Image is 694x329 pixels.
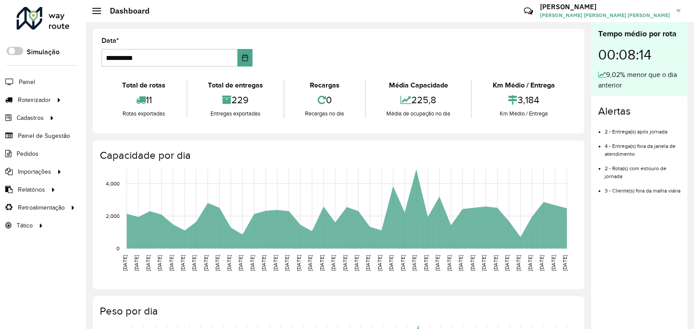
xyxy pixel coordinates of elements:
[122,255,128,271] text: [DATE]
[540,3,670,11] h3: [PERSON_NAME]
[400,255,406,271] text: [DATE]
[18,95,51,105] span: Roteirizador
[605,180,680,195] li: 3 - Cliente(s) fora da malha viária
[100,305,575,318] h4: Peso por dia
[296,255,301,271] text: [DATE]
[18,167,51,176] span: Importações
[106,181,119,186] text: 4,000
[411,255,417,271] text: [DATE]
[273,255,278,271] text: [DATE]
[189,109,282,118] div: Entregas exportadas
[605,136,680,158] li: 4 - Entrega(s) fora da janela de atendimento
[307,255,313,271] text: [DATE]
[100,149,575,162] h4: Capacidade por dia
[474,80,573,91] div: Km Médio / Entrega
[157,255,162,271] text: [DATE]
[18,203,65,212] span: Retroalimentação
[17,221,33,230] span: Tático
[605,158,680,180] li: 2 - Rota(s) com estouro de jornada
[605,121,680,136] li: 2 - Entrega(s) após jornada
[562,255,568,271] text: [DATE]
[238,255,243,271] text: [DATE]
[214,255,220,271] text: [DATE]
[104,109,184,118] div: Rotas exportadas
[261,255,266,271] text: [DATE]
[481,255,487,271] text: [DATE]
[238,49,252,66] button: Choose Date
[458,255,463,271] text: [DATE]
[539,255,544,271] text: [DATE]
[423,255,429,271] text: [DATE]
[598,28,680,40] div: Tempo médio por rota
[368,109,469,118] div: Média de ocupação no dia
[319,255,325,271] text: [DATE]
[17,149,39,158] span: Pedidos
[191,255,197,271] text: [DATE]
[116,245,119,251] text: 0
[18,131,70,140] span: Painel de Sugestão
[249,255,255,271] text: [DATE]
[287,109,363,118] div: Recargas no dia
[388,255,394,271] text: [DATE]
[598,40,680,70] div: 00:08:14
[180,255,186,271] text: [DATE]
[104,80,184,91] div: Total de rotas
[330,255,336,271] text: [DATE]
[470,255,475,271] text: [DATE]
[365,255,371,271] text: [DATE]
[515,255,521,271] text: [DATE]
[102,35,119,46] label: Data
[189,80,282,91] div: Total de entregas
[189,91,282,109] div: 229
[203,255,209,271] text: [DATE]
[342,255,348,271] text: [DATE]
[168,255,174,271] text: [DATE]
[598,70,680,91] div: 9,02% menor que o dia anterior
[435,255,440,271] text: [DATE]
[106,213,119,219] text: 2,000
[226,255,232,271] text: [DATE]
[446,255,452,271] text: [DATE]
[284,255,290,271] text: [DATE]
[133,255,139,271] text: [DATE]
[17,113,44,122] span: Cadastros
[377,255,382,271] text: [DATE]
[504,255,510,271] text: [DATE]
[18,185,45,194] span: Relatórios
[368,91,469,109] div: 225,8
[145,255,151,271] text: [DATE]
[19,77,35,87] span: Painel
[287,91,363,109] div: 0
[104,91,184,109] div: 11
[474,109,573,118] div: Km Médio / Entrega
[527,255,533,271] text: [DATE]
[550,255,556,271] text: [DATE]
[368,80,469,91] div: Média Capacidade
[354,255,359,271] text: [DATE]
[101,6,150,16] h2: Dashboard
[493,255,498,271] text: [DATE]
[598,105,680,118] h4: Alertas
[540,11,670,19] span: [PERSON_NAME] [PERSON_NAME] [PERSON_NAME]
[474,91,573,109] div: 3,184
[27,47,60,57] label: Simulação
[519,2,538,21] a: Contato Rápido
[287,80,363,91] div: Recargas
